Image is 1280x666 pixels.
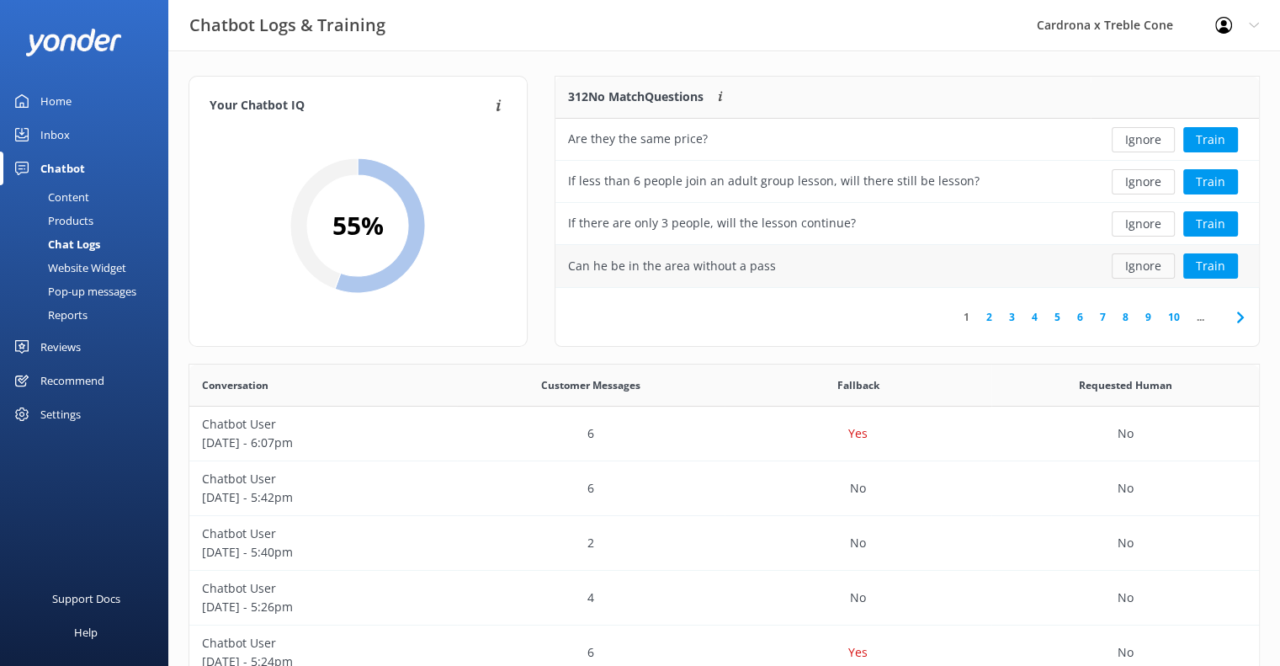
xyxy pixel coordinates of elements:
[189,461,1259,516] div: row
[850,589,866,607] p: No
[1118,534,1134,552] p: No
[850,534,866,552] p: No
[10,256,168,280] a: Website Widget
[40,397,81,431] div: Settings
[74,615,98,649] div: Help
[10,232,168,256] a: Chat Logs
[568,172,980,190] div: If less than 6 people join an adult group lesson, will there still be lesson?
[10,232,100,256] div: Chat Logs
[555,119,1259,161] div: row
[568,130,708,148] div: Are they the same price?
[1046,309,1069,325] a: 5
[202,434,444,452] p: [DATE] - 6:07pm
[202,598,444,616] p: [DATE] - 5:26pm
[1183,127,1238,152] button: Train
[541,377,640,393] span: Customer Messages
[555,119,1259,287] div: grid
[568,257,776,275] div: Can he be in the area without a pass
[1118,643,1134,662] p: No
[189,407,1259,461] div: row
[1118,479,1134,498] p: No
[10,280,136,303] div: Pop-up messages
[202,415,444,434] p: Chatbot User
[202,488,444,507] p: [DATE] - 5:42pm
[202,377,268,393] span: Conversation
[848,643,868,662] p: Yes
[332,205,384,246] h2: 55 %
[1023,309,1046,325] a: 4
[40,152,85,185] div: Chatbot
[1183,253,1238,279] button: Train
[202,525,444,543] p: Chatbot User
[837,377,879,393] span: Fallback
[1112,253,1175,279] button: Ignore
[189,12,385,39] h3: Chatbot Logs & Training
[1079,377,1172,393] span: Requested Human
[1112,127,1175,152] button: Ignore
[978,309,1001,325] a: 2
[40,330,81,364] div: Reviews
[189,516,1259,571] div: row
[40,84,72,118] div: Home
[10,185,168,209] a: Content
[10,209,93,232] div: Products
[52,582,120,615] div: Support Docs
[850,479,866,498] p: No
[587,424,594,443] p: 6
[568,88,704,106] p: 312 No Match Questions
[202,634,444,653] p: Chatbot User
[587,534,594,552] p: 2
[1118,589,1134,607] p: No
[1118,424,1134,443] p: No
[1160,309,1188,325] a: 10
[10,256,126,280] div: Website Widget
[40,364,104,397] div: Recommend
[1091,309,1114,325] a: 7
[202,470,444,488] p: Chatbot User
[848,424,868,443] p: Yes
[10,280,168,303] a: Pop-up messages
[202,579,444,598] p: Chatbot User
[1112,169,1175,194] button: Ignore
[40,118,70,152] div: Inbox
[555,161,1259,203] div: row
[568,214,856,232] div: If there are only 3 people, will the lesson continue?
[955,309,978,325] a: 1
[1114,309,1137,325] a: 8
[587,479,594,498] p: 6
[189,571,1259,626] div: row
[1183,169,1238,194] button: Train
[210,97,491,115] h4: Your Chatbot IQ
[1183,211,1238,237] button: Train
[555,203,1259,245] div: row
[555,245,1259,287] div: row
[1069,309,1091,325] a: 6
[10,209,168,232] a: Products
[1001,309,1023,325] a: 3
[1112,211,1175,237] button: Ignore
[10,303,168,327] a: Reports
[10,303,88,327] div: Reports
[25,29,122,56] img: yonder-white-logo.png
[1188,309,1213,325] span: ...
[10,185,89,209] div: Content
[587,643,594,662] p: 6
[202,543,444,562] p: [DATE] - 5:40pm
[587,589,594,607] p: 4
[1137,309,1160,325] a: 9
